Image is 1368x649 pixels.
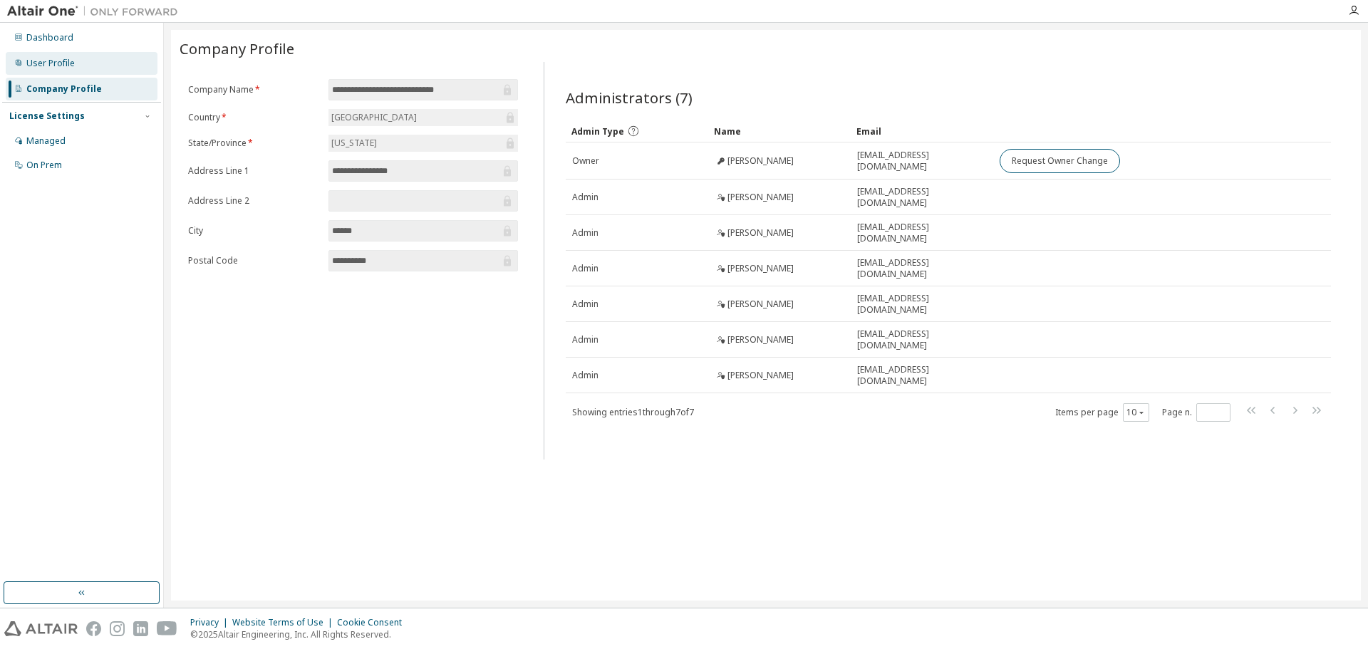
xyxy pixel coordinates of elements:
span: Admin [572,192,598,203]
span: [PERSON_NAME] [727,155,794,167]
div: User Profile [26,58,75,69]
div: Managed [26,135,66,147]
label: City [188,225,320,237]
img: altair_logo.svg [4,621,78,636]
span: [EMAIL_ADDRESS][DOMAIN_NAME] [857,328,987,351]
span: Company Profile [180,38,294,58]
span: Items per page [1055,403,1149,422]
span: [EMAIL_ADDRESS][DOMAIN_NAME] [857,150,987,172]
span: Page n. [1162,403,1230,422]
div: Cookie Consent [337,617,410,628]
div: [US_STATE] [329,135,379,151]
div: Dashboard [26,32,73,43]
label: Postal Code [188,255,320,266]
span: Admin [572,263,598,274]
div: Company Profile [26,83,102,95]
label: Country [188,112,320,123]
span: [PERSON_NAME] [727,227,794,239]
button: 10 [1126,407,1146,418]
img: Altair One [7,4,185,19]
label: Address Line 1 [188,165,320,177]
p: © 2025 Altair Engineering, Inc. All Rights Reserved. [190,628,410,640]
span: [EMAIL_ADDRESS][DOMAIN_NAME] [857,186,987,209]
div: [GEOGRAPHIC_DATA] [329,110,419,125]
span: Administrators (7) [566,88,693,108]
span: [EMAIL_ADDRESS][DOMAIN_NAME] [857,293,987,316]
label: Address Line 2 [188,195,320,207]
div: Privacy [190,617,232,628]
div: On Prem [26,160,62,171]
div: Email [856,120,988,142]
span: [EMAIL_ADDRESS][DOMAIN_NAME] [857,222,987,244]
span: [PERSON_NAME] [727,263,794,274]
span: [EMAIL_ADDRESS][DOMAIN_NAME] [857,364,987,387]
span: Admin [572,370,598,381]
span: [PERSON_NAME] [727,370,794,381]
div: [GEOGRAPHIC_DATA] [328,109,518,126]
label: State/Province [188,137,320,149]
span: [PERSON_NAME] [727,334,794,346]
button: Request Owner Change [1000,149,1120,173]
label: Company Name [188,84,320,95]
span: [PERSON_NAME] [727,192,794,203]
div: Name [714,120,845,142]
span: Owner [572,155,599,167]
span: Admin Type [571,125,624,137]
img: facebook.svg [86,621,101,636]
span: Admin [572,227,598,239]
span: Admin [572,298,598,310]
img: linkedin.svg [133,621,148,636]
img: instagram.svg [110,621,125,636]
span: [EMAIL_ADDRESS][DOMAIN_NAME] [857,257,987,280]
span: Showing entries 1 through 7 of 7 [572,406,694,418]
div: License Settings [9,110,85,122]
img: youtube.svg [157,621,177,636]
div: Website Terms of Use [232,617,337,628]
span: [PERSON_NAME] [727,298,794,310]
span: Admin [572,334,598,346]
div: [US_STATE] [328,135,518,152]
